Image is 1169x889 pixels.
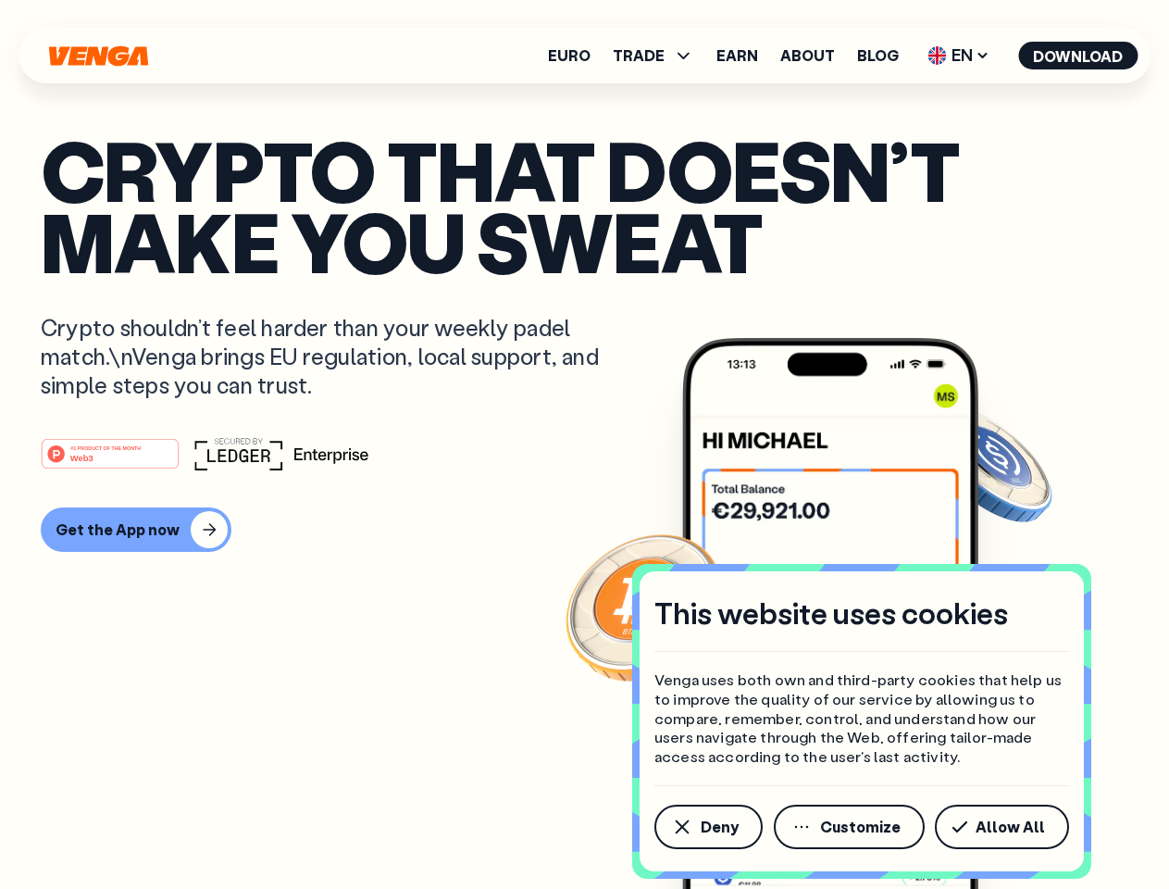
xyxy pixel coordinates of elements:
svg: Home [46,45,150,67]
div: Get the App now [56,520,180,539]
h4: This website uses cookies [654,594,1008,632]
p: Crypto that doesn’t make you sweat [41,134,1128,276]
tspan: #1 PRODUCT OF THE MONTH [70,444,141,450]
a: #1 PRODUCT OF THE MONTHWeb3 [41,449,180,473]
span: EN [921,41,996,70]
button: Deny [654,805,763,849]
a: Euro [548,48,591,63]
span: Deny [701,820,739,834]
a: Earn [716,48,758,63]
p: Crypto shouldn’t feel harder than your weekly padel match.\nVenga brings EU regulation, local sup... [41,313,626,400]
button: Allow All [935,805,1069,849]
img: flag-uk [927,46,946,65]
span: Customize [820,820,901,834]
button: Download [1018,42,1138,69]
span: Allow All [976,820,1045,834]
span: TRADE [613,48,665,63]
a: About [780,48,835,63]
img: USDC coin [923,398,1056,532]
button: Customize [774,805,925,849]
tspan: Web3 [70,452,93,462]
p: Venga uses both own and third-party cookies that help us to improve the quality of our service by... [654,670,1069,767]
a: Get the App now [41,507,1128,552]
span: TRADE [613,44,694,67]
a: Blog [857,48,899,63]
img: Bitcoin [562,523,728,690]
button: Get the App now [41,507,231,552]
